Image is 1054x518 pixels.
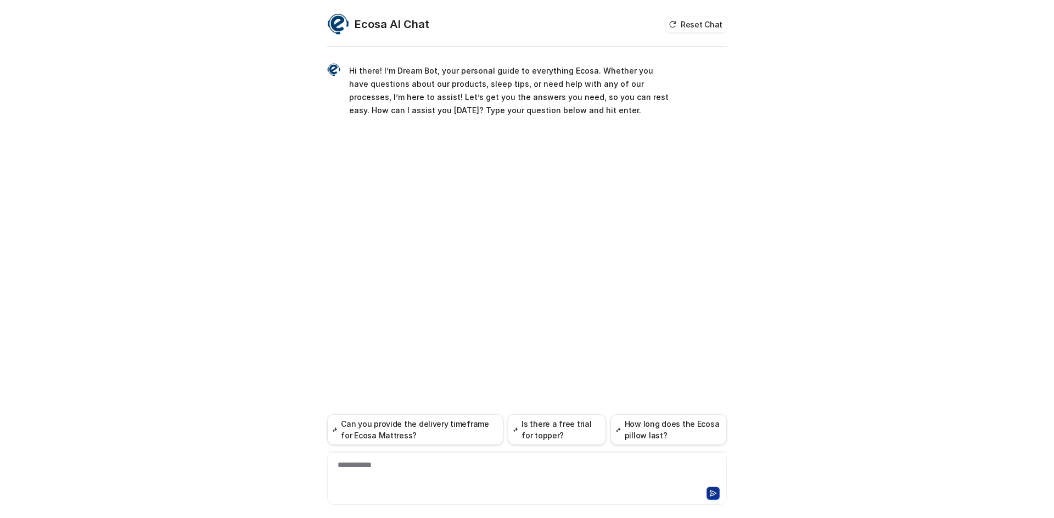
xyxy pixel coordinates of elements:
button: Is there a free trial for topper? [508,414,606,445]
img: Widget [327,13,349,35]
button: How long does the Ecosa pillow last? [610,414,727,445]
button: Reset Chat [665,16,727,32]
h2: Ecosa AI Chat [355,16,429,32]
img: Widget [327,63,340,76]
p: Hi there! I’m Dream Bot, your personal guide to everything Ecosa. Whether you have questions abou... [349,64,670,117]
button: Can you provide the delivery timeframe for Ecosa Mattress? [327,414,503,445]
